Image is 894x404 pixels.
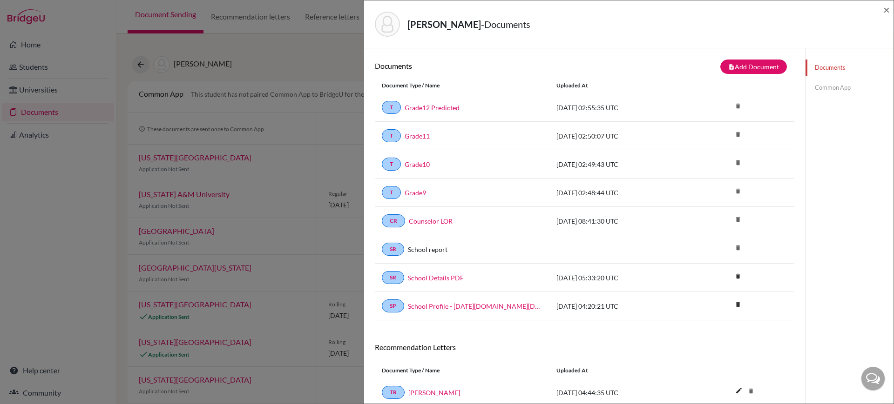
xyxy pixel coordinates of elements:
button: note_addAdd Document [720,60,787,74]
h6: Documents [375,61,584,70]
i: delete [731,241,745,255]
i: delete [731,212,745,226]
a: Grade10 [405,159,430,169]
a: Common App [806,79,894,96]
i: delete [731,269,745,283]
h6: Recommendation Letters [375,343,794,351]
a: SR [382,243,404,256]
a: School report [408,245,447,254]
a: [PERSON_NAME] [408,388,460,397]
span: - Documents [481,19,530,30]
a: delete [731,299,745,311]
div: [DATE] 02:48:44 UTC [549,188,689,198]
a: Documents [806,60,894,76]
div: [DATE] 08:41:30 UTC [549,216,689,226]
a: SP [382,299,404,312]
div: Document Type / Name [375,81,549,90]
a: T [382,186,401,199]
a: Grade12 Predicted [405,103,460,113]
button: edit [731,384,747,398]
a: Counselor LOR [409,216,453,226]
a: T [382,129,401,142]
div: [DATE] 02:55:35 UTC [549,103,689,113]
div: [DATE] 02:49:43 UTC [549,159,689,169]
a: SR [382,271,404,284]
span: [DATE] 04:44:35 UTC [556,389,618,397]
i: delete [744,384,758,398]
a: TR [382,386,405,399]
button: Close [883,4,890,15]
i: edit [731,383,746,398]
a: Grade9 [405,188,426,198]
i: note_add [728,64,735,70]
a: T [382,158,401,171]
div: Document Type / Name [375,366,549,375]
i: delete [731,184,745,198]
div: [DATE] 05:33:20 UTC [549,273,689,283]
a: School Details PDF [408,273,464,283]
i: delete [731,298,745,311]
div: Uploaded at [549,81,689,90]
a: CR [382,214,405,227]
a: T [382,101,401,114]
i: delete [731,99,745,113]
strong: [PERSON_NAME] [407,19,481,30]
div: [DATE] 02:50:07 UTC [549,131,689,141]
a: Grade11 [405,131,430,141]
i: delete [731,156,745,170]
div: Uploaded at [549,366,689,375]
div: [DATE] 04:20:21 UTC [549,301,689,311]
span: × [883,3,890,16]
i: delete [731,127,745,141]
a: School Profile - [DATE][DOMAIN_NAME][DATE]_wide [408,301,542,311]
a: delete [731,271,745,283]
